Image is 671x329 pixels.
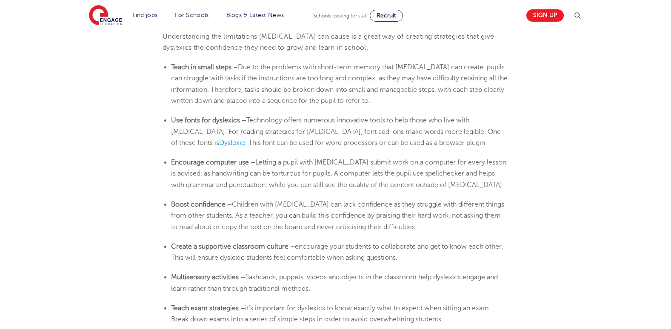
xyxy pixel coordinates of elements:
img: Engage Education [89,5,122,26]
span: . This font can be used for word processors or can be used as a browser plugin [245,139,485,147]
span: Due to the problems with short-term memory that [MEDICAL_DATA] can create, pupils can struggle wi... [171,63,508,105]
b: Use fonts for dyslexics – [171,116,246,124]
a: Recruit [370,10,403,22]
span: Dyslexic students can still thrive in a classroom environment with the right support from teacher... [163,21,494,51]
b: Teach in small steps – [171,63,238,71]
span: Schools looking for staff [313,13,368,19]
a: For Schools [175,12,208,18]
span: Recruit [377,12,396,19]
b: Multisensory activities – [171,273,245,281]
b: Boost confidence – [171,201,232,208]
a: Sign up [526,9,564,22]
span: flashcards, puppets, videos and objects in the classroom help dyslexics engage and learn rather t... [171,273,498,292]
span: Children with [MEDICAL_DATA] can lack confidence as they struggle with different things from othe... [171,201,504,231]
span: Letting a pupil with [MEDICAL_DATA] submit work on a computer for every lesson is advised, as han... [171,159,506,189]
a: Blogs & Latest News [226,12,284,18]
b: Create a supportive classroom culture – [171,243,295,250]
a: Find jobs [133,12,158,18]
span: it’s important for dyslexics to know exactly what to expect when sitting an exam. Break down exam... [171,304,491,323]
b: Teach exam strategies – [171,304,245,312]
span: encourage your students to collaborate and get to know each other. This will ensure dyslexic stud... [171,243,503,261]
span: Technology offers numerous innovative tools to help those who live with [MEDICAL_DATA]. For readi... [171,116,501,147]
b: – [251,159,255,166]
a: Dyslexie [219,139,245,147]
b: Encourage computer use [171,159,249,166]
